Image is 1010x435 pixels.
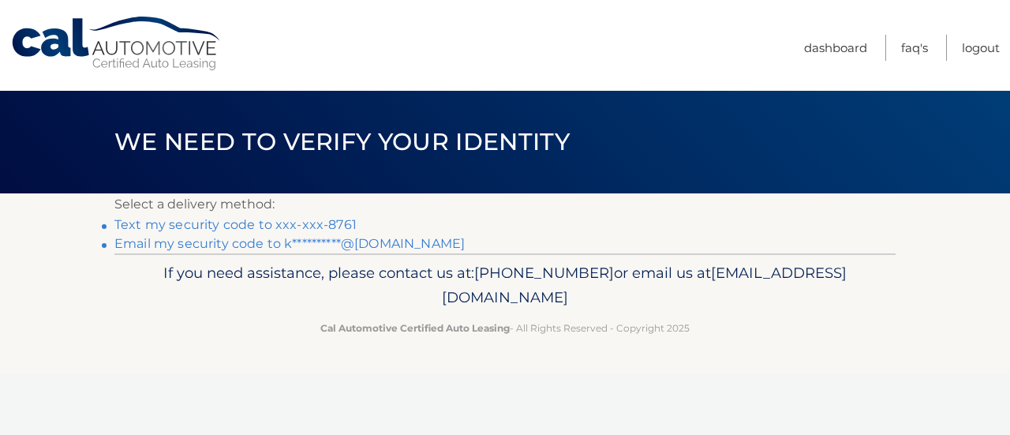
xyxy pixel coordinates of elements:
[320,322,510,334] strong: Cal Automotive Certified Auto Leasing
[114,193,896,216] p: Select a delivery method:
[125,320,885,336] p: - All Rights Reserved - Copyright 2025
[804,35,867,61] a: Dashboard
[125,261,885,311] p: If you need assistance, please contact us at: or email us at
[901,35,928,61] a: FAQ's
[10,16,223,72] a: Cal Automotive
[962,35,1000,61] a: Logout
[474,264,614,282] span: [PHONE_NUMBER]
[114,127,570,156] span: We need to verify your identity
[114,236,465,251] a: Email my security code to k**********@[DOMAIN_NAME]
[114,217,357,232] a: Text my security code to xxx-xxx-8761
